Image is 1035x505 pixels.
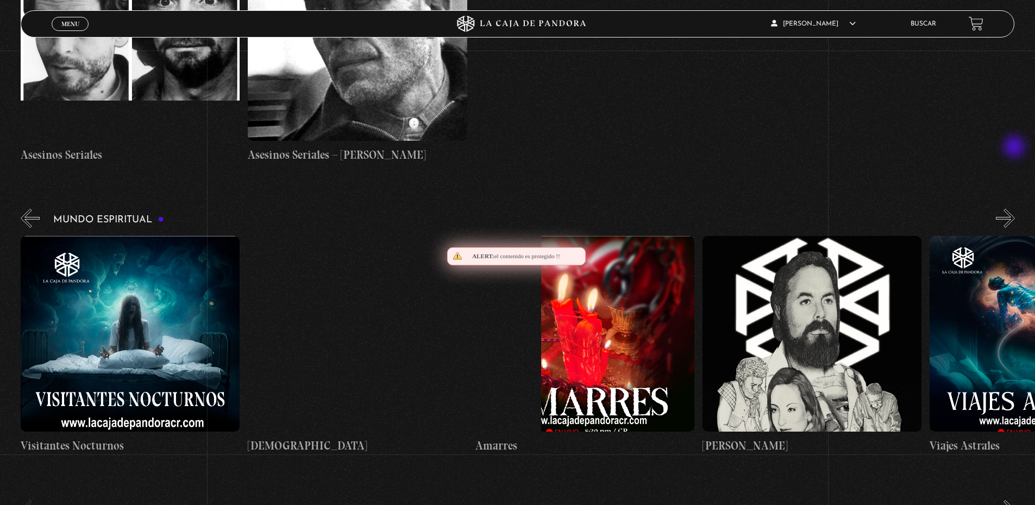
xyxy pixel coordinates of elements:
[21,236,240,454] a: Visitantes Nocturnos
[21,209,40,228] button: Previous
[702,236,921,454] a: [PERSON_NAME]
[475,236,694,454] a: Amarres
[21,146,240,164] h4: Asesinos Seriales
[447,247,586,265] div: el contenido es protegido !!
[248,236,467,454] a: [DEMOGRAPHIC_DATA]
[53,215,164,225] h3: Mundo Espiritual
[996,209,1015,228] button: Next
[702,437,921,454] h4: [PERSON_NAME]
[969,16,983,31] a: View your shopping cart
[61,21,79,27] span: Menu
[21,437,240,454] h4: Visitantes Nocturnos
[472,253,494,259] span: Alert:
[771,21,856,27] span: [PERSON_NAME]
[248,437,467,454] h4: [DEMOGRAPHIC_DATA]
[475,437,694,454] h4: Amarres
[911,21,936,27] a: Buscar
[248,146,467,164] h4: Asesinos Seriales – [PERSON_NAME]
[58,29,83,37] span: Cerrar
